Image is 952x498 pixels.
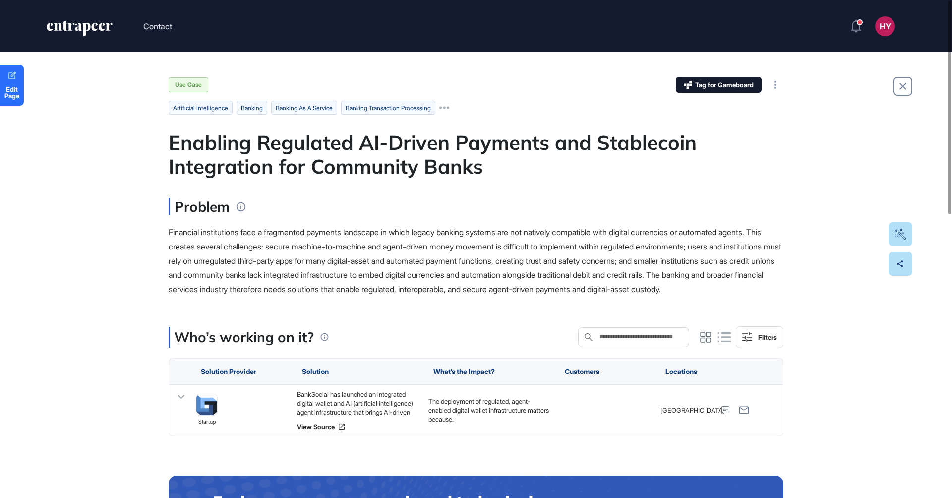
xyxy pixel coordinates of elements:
[46,21,114,40] a: entrapeer-logo
[341,101,435,115] li: banking transaction processing
[565,368,599,375] span: Customers
[665,368,697,375] span: Locations
[169,227,781,294] span: Financial institutions face a fragmented payments landscape in which legacy banking systems are n...
[736,326,783,348] button: Filters
[196,394,217,415] img: image
[302,368,329,375] span: Solution
[169,198,230,215] h3: Problem
[297,423,418,431] a: View Source
[695,82,754,88] span: Tag for Gameboard
[428,397,550,424] p: The deployment of regulated, agent-enabled digital wallet infrastructure matters because:
[433,368,495,375] span: What’s the Impact?
[198,418,216,427] span: startup
[174,327,314,348] p: Who’s working on it?
[237,101,267,115] li: banking
[297,390,418,417] div: BankSocial has launched an integrated digital wallet and AI (artificial intelligence) agent infra...
[201,368,256,375] span: Solution Provider
[169,130,783,178] div: Enabling Regulated AI-Driven Payments and Stablecoin Integration for Community Banks
[271,101,337,115] li: banking as a service
[660,406,725,415] span: [GEOGRAPHIC_DATA]
[196,394,218,416] a: image
[143,20,172,33] button: Contact
[875,16,895,36] button: HY
[169,77,208,92] div: Use Case
[758,333,777,341] div: Filters
[169,101,233,115] li: artificial intelligence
